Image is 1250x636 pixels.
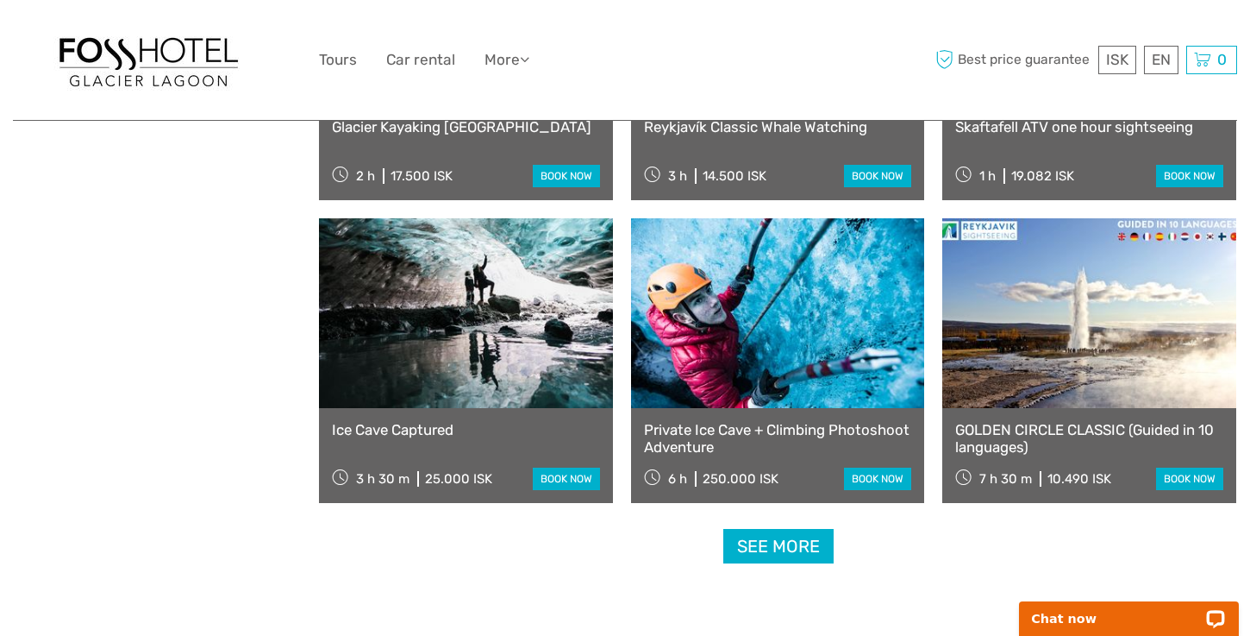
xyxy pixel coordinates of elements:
div: 19.082 ISK [1011,168,1074,184]
span: 3 h 30 m [356,471,409,487]
span: ISK [1106,51,1128,68]
img: 1303-6910c56d-1cb8-4c54-b886-5f11292459f5_logo_big.jpg [53,29,243,91]
span: 0 [1215,51,1229,68]
a: GOLDEN CIRCLE CLASSIC (Guided in 10 languages) [955,421,1223,457]
div: 25.000 ISK [425,471,492,487]
span: Best price guarantee [931,46,1094,74]
div: EN [1144,46,1178,74]
div: 10.490 ISK [1047,471,1111,487]
a: Private Ice Cave + Climbing Photoshoot Adventure [644,421,912,457]
a: Skaftafell ATV one hour sightseeing [955,118,1223,135]
a: Ice Cave Captured [332,421,600,438]
a: Glacier Kayaking [GEOGRAPHIC_DATA] [332,118,600,135]
a: Tours [319,47,357,72]
a: See more [723,529,834,564]
a: book now [533,165,600,187]
span: 3 h [668,168,687,184]
span: 7 h 30 m [979,471,1032,487]
span: 1 h [979,168,996,184]
div: 250.000 ISK [703,471,778,487]
span: 6 h [668,471,687,487]
a: book now [844,165,911,187]
div: 14.500 ISK [703,168,766,184]
a: Car rental [386,47,455,72]
a: book now [1156,165,1223,187]
div: 17.500 ISK [391,168,453,184]
a: More [484,47,529,72]
iframe: LiveChat chat widget [1008,582,1250,636]
a: Reykjavík Classic Whale Watching [644,118,912,135]
a: book now [1156,468,1223,490]
a: book now [533,468,600,490]
a: book now [844,468,911,490]
span: 2 h [356,168,375,184]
